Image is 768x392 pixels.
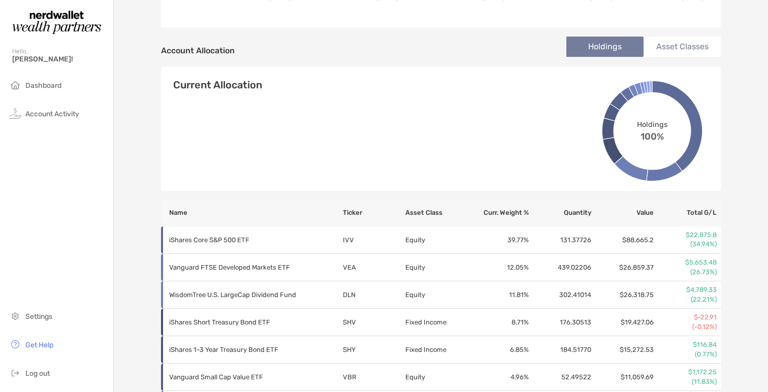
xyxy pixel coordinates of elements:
[592,364,654,391] td: $11,059.69
[654,199,721,226] th: Total G/L
[592,199,654,226] th: Value
[169,316,311,329] p: iShares Short Treasury Bond ETF
[12,4,101,41] img: Zoe Logo
[342,364,405,391] td: VBR
[655,285,717,295] p: $4,789.33
[655,295,717,304] p: (22.21%)
[529,309,592,336] td: 176.30513
[25,312,52,321] span: Settings
[25,110,79,118] span: Account Activity
[566,37,644,57] li: Holdings
[25,81,61,90] span: Dashboard
[169,288,311,301] p: WisdomTree U.S. LargeCap Dividend Fund
[342,254,405,281] td: VEA
[342,226,405,254] td: IVV
[405,309,467,336] td: Fixed Income
[405,281,467,309] td: Equity
[25,341,53,349] span: Get Help
[342,336,405,364] td: SHY
[169,261,311,274] p: Vanguard FTSE Developed Markets ETF
[655,350,717,359] p: (0.77%)
[592,254,654,281] td: $26,859.37
[161,199,342,226] th: Name
[9,338,21,350] img: get-help icon
[529,364,592,391] td: 52.49522
[655,322,717,332] p: (-0.12%)
[9,107,21,119] img: activity icon
[169,234,311,246] p: iShares Core S&P 500 ETF
[467,254,530,281] td: 12.05 %
[405,336,467,364] td: Fixed Income
[644,37,721,57] li: Asset Classes
[342,281,405,309] td: DLN
[641,128,664,142] span: 100%
[161,46,235,55] h4: Account Allocation
[467,309,530,336] td: 8.71 %
[655,231,717,240] p: $22,875.8
[9,367,21,379] img: logout icon
[12,55,107,63] span: [PERSON_NAME]!
[9,310,21,322] img: settings icon
[655,268,717,277] p: (26.73%)
[529,254,592,281] td: 439.02206
[169,343,311,356] p: iShares 1-3 Year Treasury Bond ETF
[592,336,654,364] td: $15,272.53
[529,226,592,254] td: 131.37726
[529,336,592,364] td: 184.51770
[467,281,530,309] td: 11.81 %
[529,199,592,226] th: Quantity
[467,199,530,226] th: Curr. Weight %
[405,199,467,226] th: Asset Class
[405,364,467,391] td: Equity
[467,226,530,254] td: 39.77 %
[655,368,717,377] p: $1,172.25
[529,281,592,309] td: 302.41014
[405,254,467,281] td: Equity
[9,79,21,91] img: household icon
[655,313,717,322] p: $-22.91
[655,377,717,386] p: (11.83%)
[467,364,530,391] td: 4.96 %
[467,336,530,364] td: 6.85 %
[637,120,667,128] span: Holdings
[342,309,405,336] td: SHV
[592,226,654,254] td: $88,665.2
[405,226,467,254] td: Equity
[592,309,654,336] td: $19,427.06
[173,79,262,91] h4: Current Allocation
[592,281,654,309] td: $26,318.75
[655,240,717,249] p: (34.94%)
[342,199,405,226] th: Ticker
[25,369,50,378] span: Log out
[655,340,717,349] p: $116.84
[169,371,311,383] p: Vanguard Small Cap Value ETF
[655,258,717,267] p: $5,653.48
